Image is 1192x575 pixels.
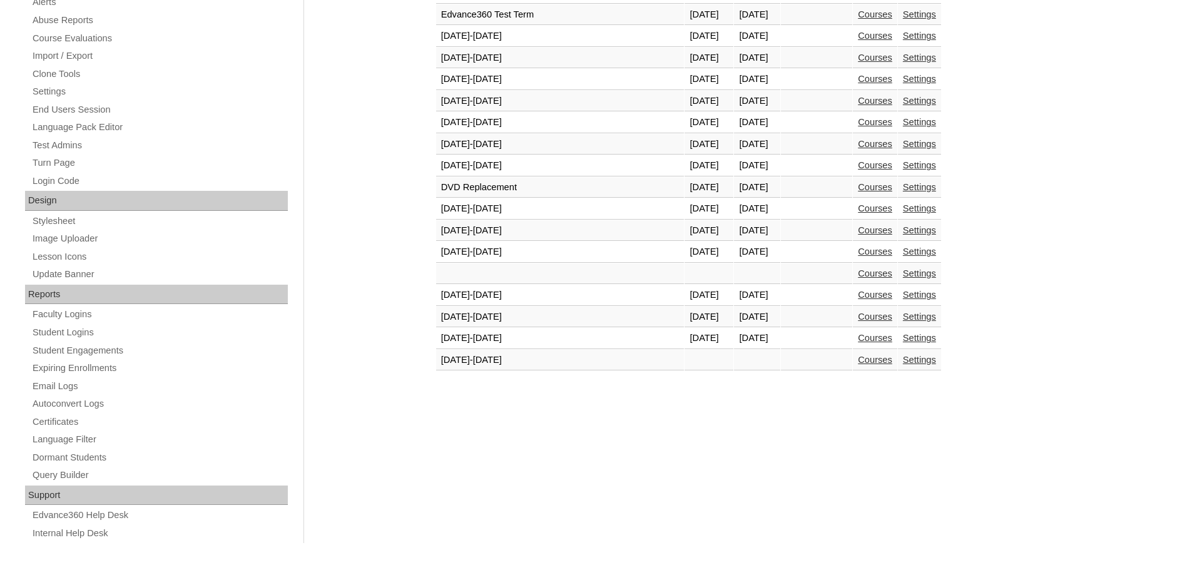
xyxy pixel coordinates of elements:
[31,66,288,82] a: Clone Tools
[858,31,892,41] a: Courses
[903,355,936,365] a: Settings
[734,198,780,220] td: [DATE]
[31,84,288,99] a: Settings
[858,312,892,322] a: Courses
[31,432,288,447] a: Language Filter
[685,155,733,176] td: [DATE]
[31,267,288,282] a: Update Banner
[436,91,685,112] td: [DATE]-[DATE]
[858,290,892,300] a: Courses
[903,96,936,106] a: Settings
[734,4,780,26] td: [DATE]
[31,231,288,247] a: Image Uploader
[31,120,288,135] a: Language Pack Editor
[436,220,685,242] td: [DATE]-[DATE]
[436,48,685,69] td: [DATE]-[DATE]
[31,450,288,466] a: Dormant Students
[858,355,892,365] a: Courses
[903,9,936,19] a: Settings
[685,220,733,242] td: [DATE]
[734,48,780,69] td: [DATE]
[685,4,733,26] td: [DATE]
[31,414,288,430] a: Certificates
[31,102,288,118] a: End Users Session
[734,242,780,263] td: [DATE]
[734,69,780,90] td: [DATE]
[903,182,936,192] a: Settings
[31,48,288,64] a: Import / Export
[31,343,288,359] a: Student Engagements
[436,155,685,176] td: [DATE]-[DATE]
[858,160,892,170] a: Courses
[436,4,685,26] td: Edvance360 Test Term
[858,53,892,63] a: Courses
[685,285,733,306] td: [DATE]
[436,328,685,349] td: [DATE]-[DATE]
[436,307,685,328] td: [DATE]-[DATE]
[903,290,936,300] a: Settings
[903,74,936,84] a: Settings
[685,307,733,328] td: [DATE]
[685,26,733,47] td: [DATE]
[31,526,288,541] a: Internal Help Desk
[31,173,288,189] a: Login Code
[25,486,288,506] div: Support
[685,69,733,90] td: [DATE]
[31,396,288,412] a: Autoconvert Logs
[25,285,288,305] div: Reports
[734,155,780,176] td: [DATE]
[903,333,936,343] a: Settings
[436,134,685,155] td: [DATE]-[DATE]
[685,112,733,133] td: [DATE]
[903,225,936,235] a: Settings
[31,379,288,394] a: Email Logs
[436,69,685,90] td: [DATE]-[DATE]
[858,74,892,84] a: Courses
[436,285,685,306] td: [DATE]-[DATE]
[858,96,892,106] a: Courses
[685,198,733,220] td: [DATE]
[685,328,733,349] td: [DATE]
[858,139,892,149] a: Courses
[858,225,892,235] a: Courses
[31,13,288,28] a: Abuse Reports
[734,112,780,133] td: [DATE]
[903,117,936,127] a: Settings
[734,307,780,328] td: [DATE]
[436,112,685,133] td: [DATE]-[DATE]
[436,177,685,198] td: DVD Replacement
[858,117,892,127] a: Courses
[903,31,936,41] a: Settings
[685,91,733,112] td: [DATE]
[31,249,288,265] a: Lesson Icons
[903,139,936,149] a: Settings
[858,268,892,278] a: Courses
[31,507,288,523] a: Edvance360 Help Desk
[31,31,288,46] a: Course Evaluations
[25,191,288,211] div: Design
[31,138,288,153] a: Test Admins
[436,350,685,371] td: [DATE]-[DATE]
[858,9,892,19] a: Courses
[903,312,936,322] a: Settings
[685,177,733,198] td: [DATE]
[903,160,936,170] a: Settings
[685,134,733,155] td: [DATE]
[436,198,685,220] td: [DATE]-[DATE]
[858,333,892,343] a: Courses
[858,203,892,213] a: Courses
[436,242,685,263] td: [DATE]-[DATE]
[31,307,288,322] a: Faculty Logins
[436,26,685,47] td: [DATE]-[DATE]
[858,247,892,257] a: Courses
[685,242,733,263] td: [DATE]
[31,467,288,483] a: Query Builder
[31,155,288,171] a: Turn Page
[31,360,288,376] a: Expiring Enrollments
[31,213,288,229] a: Stylesheet
[734,177,780,198] td: [DATE]
[685,48,733,69] td: [DATE]
[31,325,288,340] a: Student Logins
[734,134,780,155] td: [DATE]
[903,203,936,213] a: Settings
